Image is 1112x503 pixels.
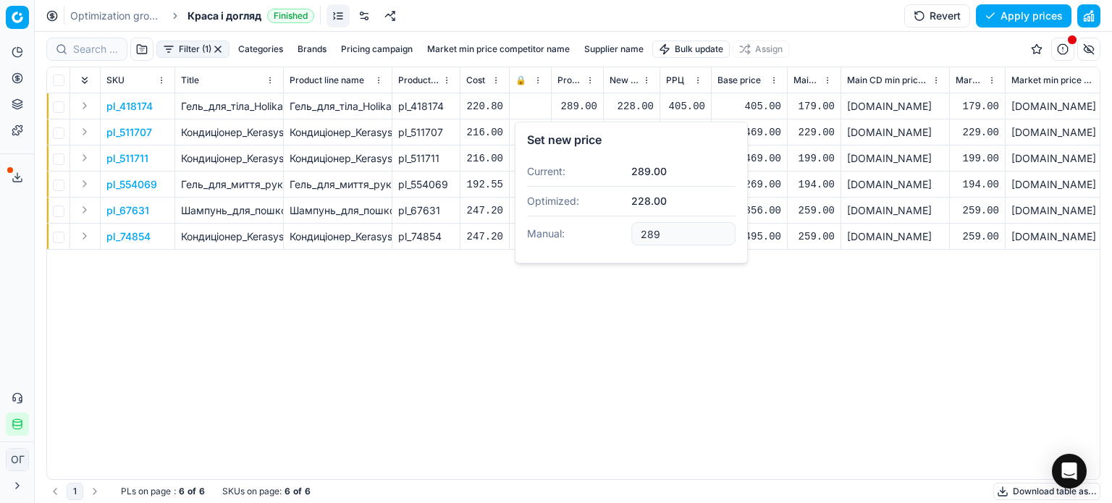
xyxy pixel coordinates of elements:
dt: Optimized: [527,186,631,216]
span: Title [181,75,199,86]
strong: 6 [305,486,311,497]
button: 289.00 [631,164,667,179]
button: Go to next page [86,483,104,500]
strong: of [188,486,196,497]
div: 247.20 [466,203,503,218]
dt: Current: [527,157,631,186]
button: pl_511707 [106,125,152,140]
span: Base price [717,75,761,86]
span: РРЦ [666,75,684,86]
div: Set new price [527,134,736,145]
p: Кондиціонер_Kerasys_Hair_Clinic_Repairing_Rinse_Відновлювальний_600_мл [181,151,277,166]
span: Promo [557,75,583,86]
button: Apply prices [976,4,1071,28]
button: 1 [67,483,83,500]
button: pl_554069 [106,177,157,192]
div: 495.00 [717,229,781,244]
div: [DOMAIN_NAME] [847,177,943,192]
button: ОГ [6,448,29,471]
button: Pricing campaign [335,41,418,58]
div: [DOMAIN_NAME] [1011,229,1108,244]
div: 259.00 [793,229,835,244]
a: Optimization groups [70,9,163,23]
div: Гель_для_тіла_Holika_Holika_Aloe_99%_soothing_gel_універсальний_250_мл [290,99,386,114]
dt: Manual: [527,216,631,251]
p: Гель_для_миття_рук_Shower_mate_Bubble_Handwash_Молочна_бульбашка_300_мл [181,177,277,192]
button: pl_511711 [106,151,148,166]
div: Гель_для_миття_рук_Shower_mate_Bubble_Handwash_Молочна_бульбашка_300_мл [290,177,386,192]
span: Market min price competitor name [1011,75,1093,86]
span: Finished [267,9,314,23]
div: [DOMAIN_NAME] [1011,99,1108,114]
p: Кондиціонер_Kerasys_Lovely_&_Romantic_Perfumed_для_пошкодженого_волосся_600_мл [181,229,277,244]
div: 469.00 [717,125,781,140]
input: Search by SKU or title [73,42,118,56]
div: : [121,486,205,497]
button: Assign [733,41,789,58]
div: [DOMAIN_NAME] [847,203,943,218]
div: 405.00 [717,99,781,114]
span: PLs on page [121,486,171,497]
span: Market min price [956,75,985,86]
span: ОГ [7,449,28,470]
button: Categories [232,41,289,58]
div: 356.00 [717,203,781,218]
strong: of [293,486,302,497]
div: Open Intercom Messenger [1052,454,1087,489]
span: Cost [466,75,485,86]
span: SKUs on page : [222,486,282,497]
div: 199.00 [793,151,835,166]
button: Expand [76,175,93,193]
span: Краса і догляд [188,9,261,23]
span: SKU [106,75,125,86]
button: Expand [76,149,93,166]
button: Expand all [76,72,93,89]
div: Шампунь_для_пошкодженого_волосся_Kerasys_Lovely&Romantic_Perfumed_600_мл [290,203,386,218]
span: Product line ID [398,75,439,86]
button: Supplier name [578,41,649,58]
button: Expand [76,123,93,140]
button: Bulk update [652,41,730,58]
div: 199.00 [956,151,999,166]
div: 405.00 [666,99,705,114]
div: [DOMAIN_NAME] [1011,151,1108,166]
div: 247.20 [466,229,503,244]
div: [DOMAIN_NAME] [1011,177,1108,192]
span: Product line name [290,75,364,86]
div: Кондиціонер_Kerasys_Lovely_&_Romantic_Perfumed_для_пошкодженого_волосся_600_мл [290,229,386,244]
button: Market min price competitor name [421,41,576,58]
div: [DOMAIN_NAME] [847,99,943,114]
button: Expand [76,97,93,114]
span: New promo price [610,75,639,86]
strong: 6 [285,486,290,497]
div: Кондиціонер_Kerasys_Hair_Clinic_Repairing_Rinse_Відновлювальний_600_мл [290,151,386,166]
div: 220.80 [466,99,503,114]
div: [DOMAIN_NAME] [847,229,943,244]
div: 192.55 [466,177,503,192]
div: 259.00 [793,203,835,218]
p: Кондиціонер_Kerasys_Revitalizing_Conditioner_Оздоровчий_600_мл [181,125,277,140]
div: pl_554069 [398,177,454,192]
button: pl_67631 [106,203,149,218]
div: [DOMAIN_NAME] [1011,203,1108,218]
div: 259.00 [956,203,999,218]
span: Краса і доглядFinished [188,9,314,23]
div: pl_67631 [398,203,454,218]
div: 229.00 [956,125,999,140]
div: [DOMAIN_NAME] [847,125,943,140]
span: Main CD min price [793,75,820,86]
button: Brands [292,41,332,58]
div: 259.00 [956,229,999,244]
div: 179.00 [956,99,999,114]
button: pl_74854 [106,229,151,244]
div: pl_418174 [398,99,454,114]
div: 216.00 [466,125,503,140]
div: 194.00 [956,177,999,192]
button: 228.00 [631,194,667,208]
button: Expand [76,227,93,245]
